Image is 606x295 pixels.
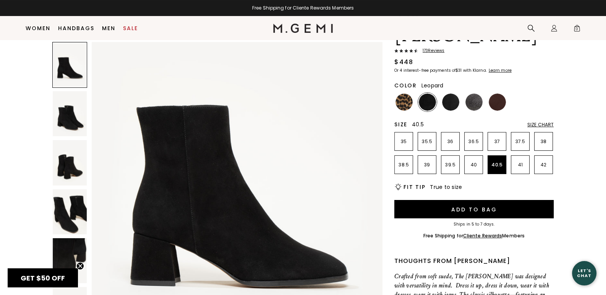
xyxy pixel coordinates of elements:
[58,25,94,31] a: Handbags
[395,93,413,111] img: Leopard
[21,273,65,283] span: GET $50 OFF
[395,139,413,145] p: 35
[53,189,87,234] img: The Cristina
[535,139,553,145] p: 38
[394,68,455,73] klarna-placement-style-body: Or 4 interest-free payments of
[488,68,512,73] a: Learn more
[395,162,413,168] p: 38.5
[26,25,50,31] a: Women
[76,262,84,270] button: Close teaser
[421,82,444,89] span: Leopard
[418,162,436,168] p: 39
[418,48,444,53] span: 173 Review s
[394,58,413,67] div: $448
[412,121,424,128] span: 40.5
[572,268,596,278] div: Let's Chat
[511,139,529,145] p: 37.5
[273,24,333,33] img: M.Gemi
[488,139,506,145] p: 37
[403,184,425,190] h2: Fit Tip
[535,162,553,168] p: 42
[488,162,506,168] p: 40.5
[441,139,459,145] p: 36
[102,25,115,31] a: Men
[53,91,87,136] img: The Cristina
[455,68,462,73] klarna-placement-style-amount: $31
[489,68,512,73] klarna-placement-style-cta: Learn more
[423,233,525,239] div: Free Shipping for Members
[394,200,554,218] button: Add to Bag
[463,232,502,239] a: Cliente Rewards
[430,183,462,191] span: True to size
[394,222,554,227] div: Ships in 5 to 7 days.
[419,93,436,111] img: Black Suede
[8,268,78,287] div: GET $50 OFFClose teaser
[442,93,459,111] img: Black Nappa
[394,82,417,89] h2: Color
[394,121,407,127] h2: Size
[573,26,581,34] span: 0
[489,93,506,111] img: Chocolate Nappa
[123,25,138,31] a: Sale
[394,256,554,266] div: Thoughts from [PERSON_NAME]
[441,162,459,168] p: 39.5
[394,48,554,55] a: 173Reviews
[465,93,483,111] img: Dark Gunmetal Nappa
[465,162,483,168] p: 40
[527,122,554,128] div: Size Chart
[465,139,483,145] p: 36.5
[418,139,436,145] p: 35.5
[53,238,87,283] img: The Cristina
[463,68,488,73] klarna-placement-style-body: with Klarna
[53,140,87,185] img: The Cristina
[511,162,529,168] p: 41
